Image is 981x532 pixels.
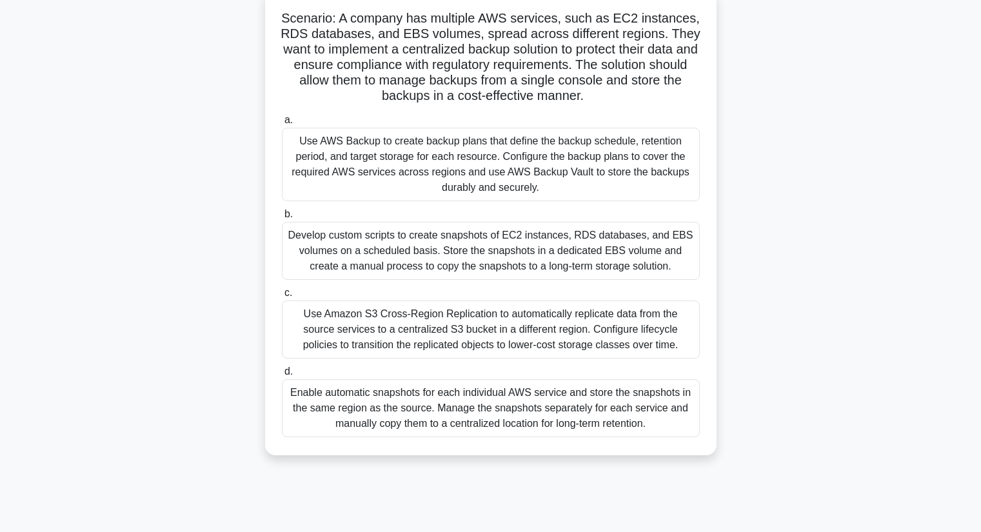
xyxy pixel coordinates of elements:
[284,208,293,219] span: b.
[282,300,700,359] div: Use Amazon S3 Cross-Region Replication to automatically replicate data from the source services t...
[282,222,700,280] div: Develop custom scripts to create snapshots of EC2 instances, RDS databases, and EBS volumes on a ...
[282,379,700,437] div: Enable automatic snapshots for each individual AWS service and store the snapshots in the same re...
[282,128,700,201] div: Use AWS Backup to create backup plans that define the backup schedule, retention period, and targ...
[281,10,701,104] h5: Scenario: A company has multiple AWS services, such as EC2 instances, RDS databases, and EBS volu...
[284,287,292,298] span: c.
[284,114,293,125] span: a.
[284,366,293,377] span: d.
